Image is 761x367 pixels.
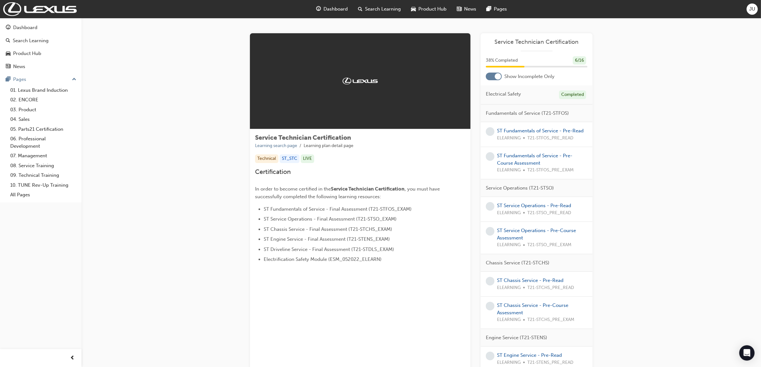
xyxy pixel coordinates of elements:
a: search-iconSearch Learning [353,3,406,16]
div: ST_STC [280,154,299,163]
span: learningRecordVerb_NONE-icon [486,152,494,161]
span: car-icon [6,51,11,57]
span: T21-STSO_PRE_EXAM [527,241,571,249]
span: learningRecordVerb_NONE-icon [486,202,494,211]
span: T21-STSO_PRE_READ [527,209,571,217]
a: 10. TUNE Rev-Up Training [8,180,79,190]
div: 6 / 16 [573,56,586,65]
span: pages-icon [487,5,492,13]
a: ST Chassis Service - Pre-Read [497,277,563,283]
span: ST Fundamentals of Service - Final Assessment (T21-STFOS_EXAM) [264,206,412,212]
span: T21-STENS_PRE_READ [527,359,573,366]
span: ST Service Operations - Final Assessment (T21-STSO_EXAM) [264,216,397,222]
span: Service Technician Certification [331,186,405,192]
span: search-icon [358,5,363,13]
span: ELEARNING [497,167,521,174]
a: ST Fundamentals of Service - Pre-Course Assessment [497,153,572,166]
span: Certification [255,168,291,176]
a: ST Fundamentals of Service - Pre-Read [497,128,584,134]
span: Chassis Service (T21-STCHS) [486,259,549,267]
div: LIVE [301,154,314,163]
div: Pages [13,76,26,83]
a: 09. Technical Training [8,170,79,180]
a: pages-iconPages [482,3,512,16]
span: learningRecordVerb_NONE-icon [486,127,494,136]
a: ST Service Operations - Pre-Read [497,203,571,208]
span: Engine Service (T21-STENS) [486,334,547,341]
span: Service Operations (T21-STSO) [486,184,554,192]
a: ST Engine Service - Pre-Read [497,352,562,358]
span: Dashboard [324,5,348,13]
span: learningRecordVerb_NONE-icon [486,227,494,236]
div: Completed [559,90,586,99]
a: 08. Service Training [8,161,79,171]
span: Search Learning [365,5,401,13]
span: pages-icon [6,77,11,82]
button: Pages [3,74,79,85]
span: 38 % Completed [486,57,518,64]
a: guage-iconDashboard [311,3,353,16]
a: 06. Professional Development [8,134,79,151]
button: DashboardSearch LearningProduct HubNews [3,20,79,74]
a: 02. ENCORE [8,95,79,105]
span: news-icon [6,64,11,70]
a: 05. Parts21 Certification [8,124,79,134]
a: 07. Management [8,151,79,161]
span: News [464,5,477,13]
span: T21-STFOS_PRE_READ [527,135,573,142]
img: Trak [3,2,77,16]
span: ST Driveline Service - Final Assessment (T21-STDLS_EXAM) [264,246,394,252]
span: , you must have successfully completed the following learning resources: [255,186,441,199]
div: Open Intercom Messenger [739,345,755,361]
span: T21-STCHS_PRE_EXAM [527,316,574,324]
a: 04. Sales [8,114,79,124]
div: Dashboard [13,24,37,31]
span: ELEARNING [497,241,521,249]
span: ST Chassis Service - Final Assessment (T21-STCHS_EXAM) [264,226,392,232]
span: In order to become certified in the [255,186,331,192]
a: news-iconNews [452,3,482,16]
span: Pages [494,5,507,13]
span: guage-icon [316,5,321,13]
span: ELEARNING [497,359,521,366]
a: Search Learning [3,35,79,47]
span: ELEARNING [497,135,521,142]
span: Product Hub [419,5,447,13]
span: learningRecordVerb_NONE-icon [486,302,494,310]
a: Service Technician Certification [486,38,587,46]
span: Service Technician Certification [255,134,351,141]
a: 01. Lexus Brand Induction [8,85,79,95]
span: ELEARNING [497,284,521,292]
li: Learning plan detail page [304,142,353,150]
div: News [13,63,25,70]
span: ELEARNING [497,316,521,324]
span: Show Incomplete Only [504,73,555,80]
span: JU [749,5,755,13]
span: search-icon [6,38,10,44]
a: 03. Product [8,105,79,115]
span: guage-icon [6,25,11,31]
a: Dashboard [3,22,79,34]
span: learningRecordVerb_NONE-icon [486,277,494,285]
a: ST Chassis Service - Pre-Course Assessment [497,302,568,316]
a: car-iconProduct Hub [406,3,452,16]
span: news-icon [457,5,462,13]
span: learningRecordVerb_NONE-icon [486,352,494,360]
span: ELEARNING [497,209,521,217]
img: Trak [343,78,378,84]
div: Search Learning [13,37,49,44]
a: Product Hub [3,48,79,59]
button: JU [747,4,758,15]
span: Fundamentals of Service (T21-STFOS) [486,110,569,117]
span: T21-STFOS_PRE_EXAM [527,167,574,174]
span: ST Engine Service - Final Assessment (T21-STENS_EXAM) [264,236,390,242]
a: ST Service Operations - Pre-Course Assessment [497,228,576,241]
a: Learning search page [255,143,297,148]
span: car-icon [411,5,416,13]
a: All Pages [8,190,79,200]
span: T21-STCHS_PRE_READ [527,284,574,292]
span: Electrical Safety [486,90,521,98]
